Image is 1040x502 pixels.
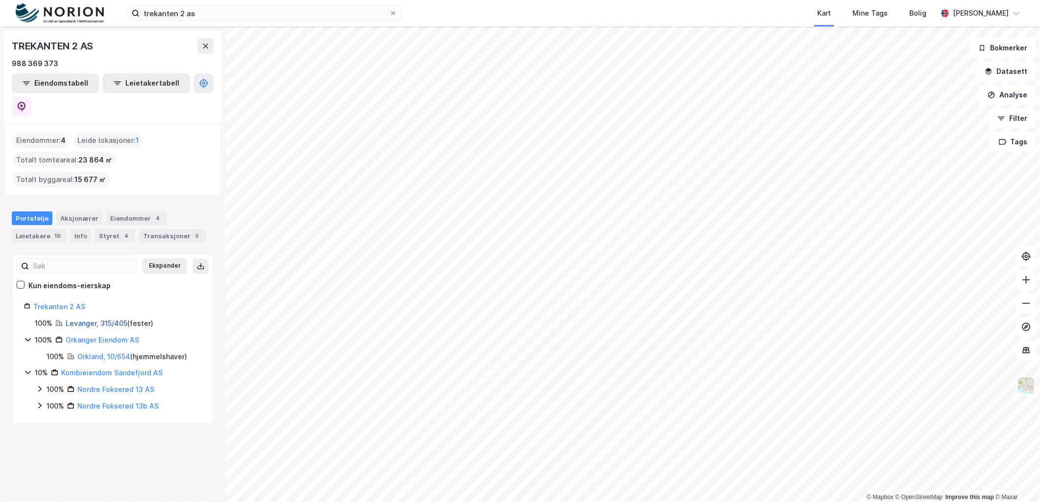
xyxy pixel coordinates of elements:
a: Mapbox [867,494,894,501]
div: Eiendommer : [12,133,70,148]
div: Totalt tomteareal : [12,152,116,168]
div: 100% [47,400,64,412]
div: 19 [52,231,63,241]
div: Portefølje [12,211,52,225]
div: 988 369 373 [12,58,58,69]
a: Nordre Fokserød 13 AS [77,385,154,393]
div: Transaksjoner [139,229,206,243]
a: OpenStreetMap [896,494,943,501]
img: Z [1017,376,1036,395]
a: Orkanger Eiendom AS [66,336,139,344]
div: Kart [817,7,831,19]
a: Orkland, 10/654 [77,352,130,361]
div: Leietakere [12,229,67,243]
div: ( fester ) [66,318,153,329]
div: 10% [35,367,48,379]
button: Bokmerker [970,38,1036,58]
span: 1 [136,135,139,146]
input: Søk på adresse, matrikkel, gårdeiere, leietakere eller personer [140,6,389,21]
span: 4 [61,135,66,146]
div: Kontrollprogram for chat [991,455,1040,502]
div: Info [71,229,91,243]
div: 4 [153,213,163,223]
input: Søk [29,259,136,274]
button: Eiendomstabell [12,73,99,93]
button: Filter [989,109,1036,128]
span: 23 864 ㎡ [78,154,112,166]
div: 100% [47,384,64,395]
div: Styret [95,229,135,243]
div: Bolig [909,7,926,19]
img: norion-logo.80e7a08dc31c2e691866.png [16,3,104,23]
div: Mine Tags [852,7,888,19]
div: Aksjonærer [56,211,102,225]
iframe: Chat Widget [991,455,1040,502]
a: Improve this map [945,494,994,501]
div: 100% [35,334,52,346]
button: Analyse [979,85,1036,105]
span: 15 677 ㎡ [74,174,106,185]
div: Leide lokasjoner : [73,133,143,148]
div: ( hjemmelshaver ) [77,351,187,363]
div: Eiendommer [106,211,166,225]
button: Leietakertabell [103,73,190,93]
div: [PERSON_NAME] [953,7,1009,19]
div: 100% [35,318,52,329]
div: 100% [47,351,64,363]
button: Tags [991,132,1036,152]
button: Ekspander [142,258,187,274]
div: TREKANTEN 2 AS [12,38,95,54]
div: 5 [192,231,202,241]
div: 4 [121,231,131,241]
a: Trekanten 2 AS [33,302,85,311]
button: Datasett [976,62,1036,81]
a: Levanger, 315/405 [66,319,127,327]
div: Kun eiendoms-eierskap [28,280,111,292]
div: Totalt byggareal : [12,172,110,187]
a: Nordre Fokserød 13b AS [77,402,159,410]
a: Kombieiendom Sandefjord AS [61,368,163,377]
